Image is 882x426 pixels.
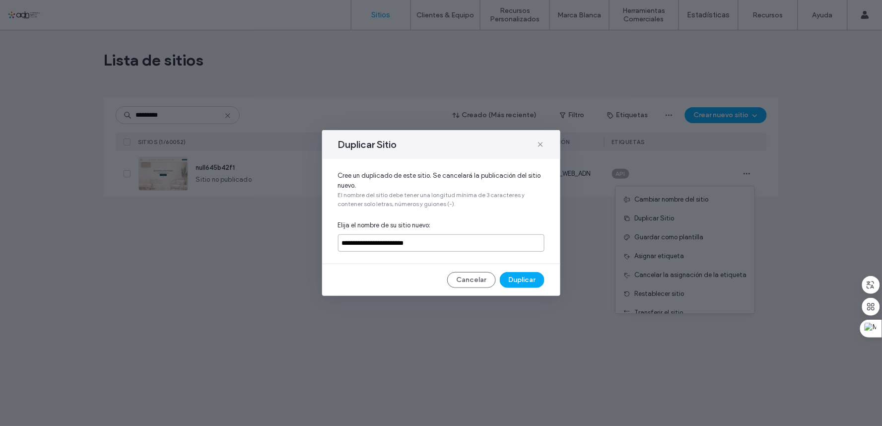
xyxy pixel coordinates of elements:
[338,171,544,191] span: Cree un duplicado de este sitio. Se cancelará la publicación del sitio nuevo.
[338,191,544,209] span: El nombre del sitio debe tener una longitud mínima de 3 caracteres y contener solo letras, número...
[338,220,544,230] span: Elija el nombre de su sitio nuevo:
[500,272,544,288] button: Duplicar
[338,138,397,151] span: Duplicar Sitio
[447,272,496,288] button: Cancelar
[21,7,49,16] span: Ayuda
